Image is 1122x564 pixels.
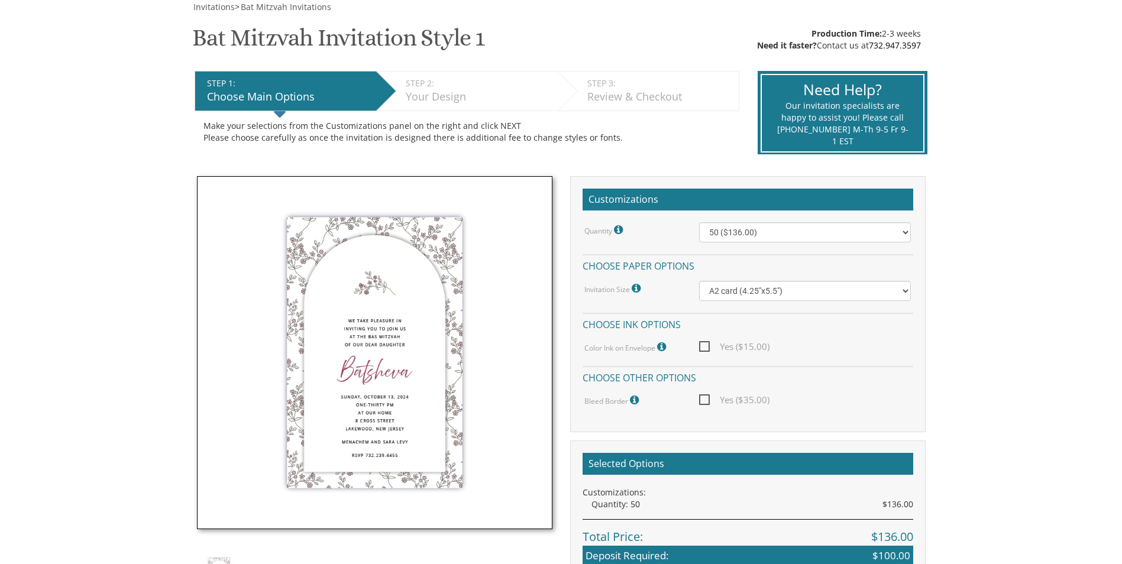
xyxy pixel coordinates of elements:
div: Your Design [406,89,552,105]
div: Make your selections from the Customizations panel on the right and click NEXT Please choose care... [203,120,730,144]
img: bat-style1-options.jpg [197,176,552,529]
h4: Choose ink options [583,313,913,333]
span: Bat Mitzvah Invitations [241,1,331,12]
div: Choose Main Options [207,89,370,105]
a: Invitations [192,1,235,12]
label: Quantity [584,222,626,238]
h1: Bat Mitzvah Invitation Style 1 [192,25,484,60]
div: STEP 3: [587,77,733,89]
label: Bleed Border [584,393,642,408]
span: Need it faster? [757,40,817,51]
span: Production Time: [811,28,882,39]
span: $136.00 [871,529,913,546]
div: Customizations: [583,487,913,498]
div: Need Help? [777,79,908,101]
label: Invitation Size [584,281,644,296]
span: $100.00 [872,549,910,563]
span: Invitations [193,1,235,12]
div: Quantity: 50 [591,498,913,510]
div: Total Price: [583,519,913,546]
h2: Customizations [583,189,913,211]
label: Color Ink on Envelope [584,339,669,355]
h4: Choose other options [583,366,913,387]
div: Review & Checkout [587,89,733,105]
div: STEP 1: [207,77,370,89]
a: 732.947.3597 [869,40,921,51]
span: $136.00 [882,498,913,510]
span: > [235,1,331,12]
div: STEP 2: [406,77,552,89]
a: Bat Mitzvah Invitations [240,1,331,12]
span: Yes ($15.00) [699,339,769,354]
h4: Choose paper options [583,254,913,275]
h2: Selected Options [583,453,913,475]
div: 2-3 weeks Contact us at [757,28,921,51]
div: Our invitation specialists are happy to assist you! Please call [PHONE_NUMBER] M-Th 9-5 Fr 9-1 EST [777,100,908,147]
span: Yes ($35.00) [699,393,769,407]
